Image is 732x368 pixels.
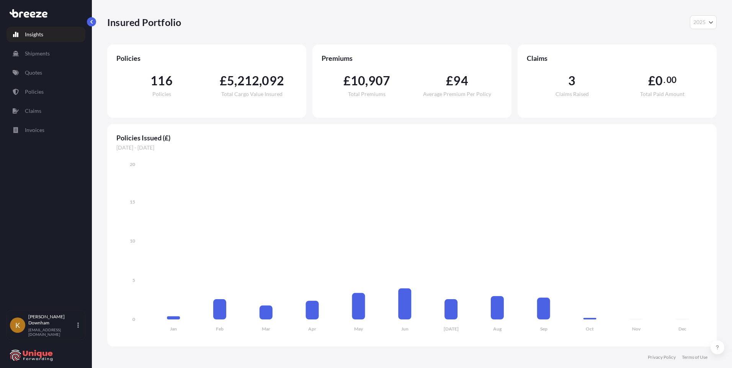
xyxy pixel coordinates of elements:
a: Shipments [7,46,85,61]
a: Claims [7,103,85,119]
span: Claims [527,54,707,63]
span: 907 [368,75,391,87]
a: Privacy Policy [648,354,676,360]
span: Total Premiums [348,91,386,97]
span: 092 [262,75,284,87]
p: Insights [25,31,43,38]
span: Premiums [322,54,502,63]
span: , [259,75,262,87]
a: Quotes [7,65,85,80]
tspan: May [354,326,363,332]
tspan: 10 [130,238,135,244]
p: Claims [25,107,41,115]
span: 5 [227,75,234,87]
span: Total Paid Amount [640,91,685,97]
tspan: Jan [170,326,177,332]
span: Policies [116,54,297,63]
a: Invoices [7,122,85,138]
tspan: Feb [216,326,224,332]
p: [EMAIL_ADDRESS][DOMAIN_NAME] [28,327,76,337]
tspan: Nov [632,326,641,332]
p: [PERSON_NAME] Downham [28,314,76,326]
span: K [15,321,20,329]
p: Insured Portfolio [107,16,181,28]
a: Terms of Use [682,354,707,360]
tspan: Jun [401,326,408,332]
span: [DATE] - [DATE] [116,144,707,151]
span: 10 [351,75,365,87]
span: Total Cargo Value Insured [221,91,283,97]
tspan: [DATE] [444,326,459,332]
span: 3 [568,75,575,87]
tspan: Dec [678,326,686,332]
span: , [234,75,237,87]
tspan: 20 [130,161,135,167]
span: 2025 [693,18,706,26]
span: £ [343,75,351,87]
span: . [663,77,665,83]
tspan: Sep [540,326,547,332]
tspan: Oct [586,326,594,332]
span: £ [648,75,655,87]
span: £ [220,75,227,87]
span: 212 [237,75,260,87]
span: 116 [150,75,173,87]
span: 0 [655,75,663,87]
span: Average Premium Per Policy [423,91,491,97]
tspan: Apr [308,326,316,332]
span: Policies [152,91,171,97]
tspan: 0 [132,316,135,322]
tspan: Mar [262,326,270,332]
p: Shipments [25,50,50,57]
p: Policies [25,88,44,96]
button: Year Selector [690,15,717,29]
img: organization-logo [10,349,54,361]
span: , [365,75,368,87]
a: Policies [7,84,85,99]
a: Insights [7,27,85,42]
span: Claims Raised [556,91,589,97]
p: Quotes [25,69,42,77]
span: 94 [453,75,468,87]
span: Policies Issued (£) [116,133,707,142]
tspan: 5 [132,277,135,283]
span: £ [446,75,453,87]
tspan: Aug [493,326,502,332]
tspan: 15 [130,199,135,205]
p: Invoices [25,126,44,134]
span: 00 [667,77,676,83]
